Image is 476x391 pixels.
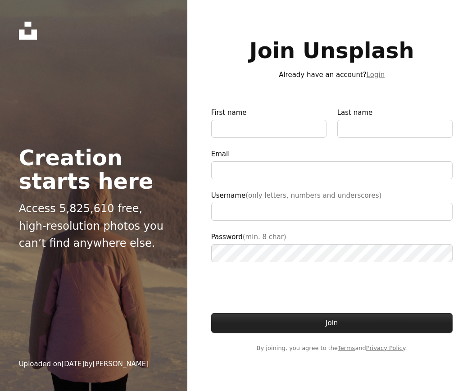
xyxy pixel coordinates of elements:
a: Terms [338,345,355,351]
label: Email [211,149,453,179]
input: Email [211,161,453,179]
p: Already have an account? [211,69,453,80]
a: Login [367,71,385,79]
input: Last name [337,120,453,138]
span: By joining, you agree to the and . [211,344,453,353]
label: First name [211,107,326,138]
span: (min. 8 char) [243,233,286,241]
label: Username [211,190,453,221]
a: Privacy Policy [366,345,405,351]
p: Access 5,825,610 free, high-resolution photos you can’t find anywhere else. [19,200,169,252]
input: First name [211,120,326,138]
label: Last name [337,107,453,138]
label: Password [211,232,453,262]
a: Home — Unsplash [19,22,37,40]
time: February 19, 2025 at 7:10:00 PM EST [61,360,84,368]
div: Uploaded on by [PERSON_NAME] [19,359,149,369]
span: (only letters, numbers and underscores) [245,191,381,200]
input: Username(only letters, numbers and underscores) [211,203,453,221]
h1: Join Unsplash [211,39,453,62]
h2: Creation starts here [19,146,169,193]
button: Join [211,313,453,333]
input: Password(min. 8 char) [211,244,453,262]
